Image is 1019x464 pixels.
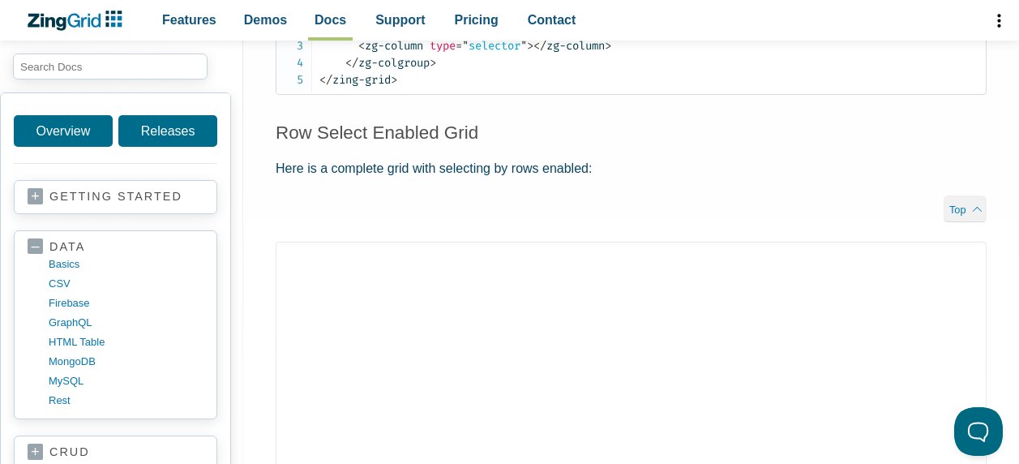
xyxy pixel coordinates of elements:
p: Here is a complete grid with selecting by rows enabled: [276,157,987,179]
span: Demos [244,9,287,31]
a: GraphQL [49,313,203,333]
span: < [358,39,365,53]
span: Features [162,9,216,31]
input: search input [13,54,208,79]
span: > [391,73,397,87]
span: = [456,39,462,53]
span: </ [533,39,546,53]
a: getting started [28,189,203,205]
a: Row Select Enabled Grid [276,122,478,143]
span: zing-grid [319,73,391,87]
a: Overview [14,115,113,147]
a: rest [49,391,203,410]
span: " [520,39,527,53]
span: zg-column [533,39,605,53]
span: </ [319,73,332,87]
a: MySQL [49,372,203,391]
span: Docs [315,9,346,31]
span: zg-colgroup [345,56,430,70]
a: data [28,239,203,255]
a: crud [28,445,203,461]
span: Support [375,9,425,31]
a: firebase [49,294,203,313]
span: > [527,39,533,53]
iframe: Toggle Customer Support [954,407,1003,456]
a: basics [49,255,203,274]
a: ZingChart Logo. Click to return to the homepage [26,11,131,31]
span: > [430,56,436,70]
span: selector [456,39,527,53]
span: " [462,39,469,53]
a: MongoDB [49,352,203,372]
a: CSV [49,274,203,294]
span: Contact [528,9,576,31]
a: HTML table [49,333,203,352]
span: > [605,39,611,53]
span: Pricing [455,9,499,31]
span: </ [345,56,358,70]
a: Releases [118,115,217,147]
span: zg-column [358,39,423,53]
span: type [430,39,456,53]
